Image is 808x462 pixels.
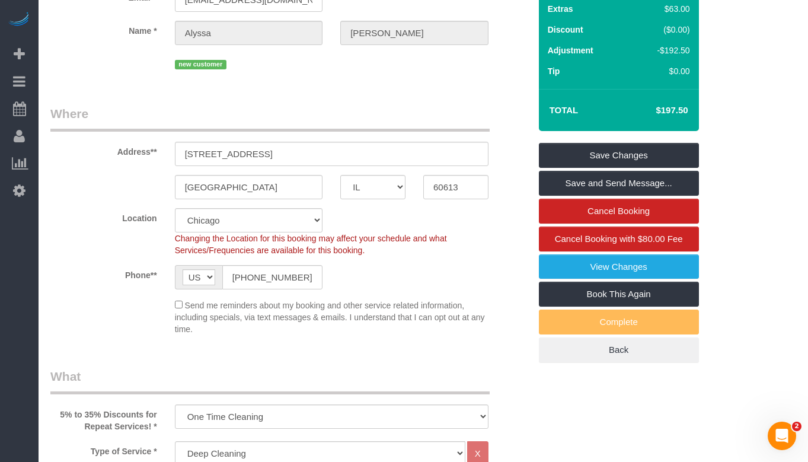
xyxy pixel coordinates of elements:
[632,44,689,56] div: -$192.50
[41,21,166,37] label: Name *
[548,3,573,15] label: Extras
[50,368,490,394] legend: What
[175,60,226,69] span: new customer
[768,422,796,450] iframe: Intercom live chat
[340,21,488,45] input: Last Name*
[175,234,447,255] span: Changing the Location for this booking may affect your schedule and what Services/Frequencies are...
[423,175,488,199] input: Zip Code**
[50,105,490,132] legend: Where
[175,301,485,334] span: Send me reminders about my booking and other service related information, including specials, via...
[632,3,689,15] div: $63.00
[548,44,593,56] label: Adjustment
[632,24,689,36] div: ($0.00)
[41,208,166,224] label: Location
[548,65,560,77] label: Tip
[548,24,583,36] label: Discount
[175,21,323,45] input: First Name**
[539,199,699,224] a: Cancel Booking
[539,282,699,307] a: Book This Again
[539,337,699,362] a: Back
[41,404,166,432] label: 5% to 35% Discounts for Repeat Services! *
[539,171,699,196] a: Save and Send Message...
[539,254,699,279] a: View Changes
[7,12,31,28] img: Automaid Logo
[555,234,683,244] span: Cancel Booking with $80.00 Fee
[550,105,579,115] strong: Total
[539,143,699,168] a: Save Changes
[632,65,689,77] div: $0.00
[539,227,699,251] a: Cancel Booking with $80.00 Fee
[620,106,688,116] h4: $197.50
[792,422,801,431] span: 2
[41,441,166,457] label: Type of Service *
